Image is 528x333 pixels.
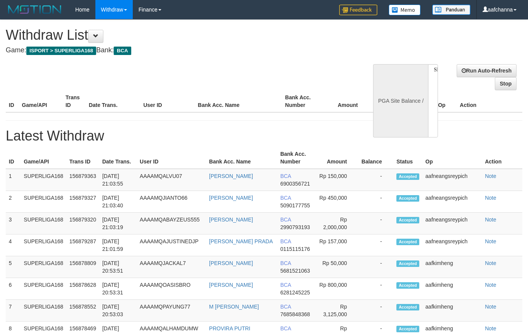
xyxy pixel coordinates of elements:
[314,147,359,169] th: Amount
[396,217,419,223] span: Accepted
[422,213,482,234] td: aafneangsreypich
[359,278,394,300] td: -
[137,278,206,300] td: AAAAMQOASISBRO
[6,147,21,169] th: ID
[314,169,359,191] td: Rp 150,000
[280,224,310,230] span: 2990793193
[63,91,86,112] th: Trans ID
[21,278,66,300] td: SUPERLIGA168
[21,169,66,191] td: SUPERLIGA168
[6,4,64,15] img: MOTION_logo.png
[359,213,394,234] td: -
[482,147,522,169] th: Action
[485,304,496,310] a: Note
[485,195,496,201] a: Note
[314,256,359,278] td: Rp 50,000
[435,91,457,112] th: Op
[19,91,62,112] th: Game/API
[6,191,21,213] td: 2
[140,91,195,112] th: User ID
[280,246,310,252] span: 0115115176
[66,278,99,300] td: 156878628
[137,169,206,191] td: AAAAMQALVU07
[6,27,344,43] h1: Withdraw List
[280,268,310,274] span: 5681521063
[280,282,291,288] span: BCA
[137,191,206,213] td: AAAAMQJIANTO66
[280,325,291,331] span: BCA
[21,300,66,322] td: SUPERLIGA168
[422,169,482,191] td: aafneangsreypich
[99,213,137,234] td: [DATE] 21:03:19
[6,169,21,191] td: 1
[389,5,421,15] img: Button%20Memo.svg
[99,191,137,213] td: [DATE] 21:03:40
[422,300,482,322] td: aafkimheng
[280,195,291,201] span: BCA
[137,256,206,278] td: AAAAMQJACKAL7
[66,147,99,169] th: Trans ID
[393,147,422,169] th: Status
[485,325,496,331] a: Note
[432,5,470,15] img: panduan.png
[457,64,517,77] a: Run Auto-Refresh
[359,256,394,278] td: -
[314,191,359,213] td: Rp 450,000
[137,300,206,322] td: AAAAMQPAYUNG77
[396,304,419,310] span: Accepted
[209,304,259,310] a: M [PERSON_NAME]
[99,147,137,169] th: Date Trans.
[359,169,394,191] td: -
[457,91,522,112] th: Action
[6,128,522,144] h1: Latest Withdraw
[396,239,419,245] span: Accepted
[206,147,277,169] th: Bank Acc. Name
[209,260,253,266] a: [PERSON_NAME]
[66,213,99,234] td: 156879320
[396,260,419,267] span: Accepted
[6,47,344,54] h4: Game: Bank:
[277,147,314,169] th: Bank Acc. Number
[209,195,253,201] a: [PERSON_NAME]
[6,234,21,256] td: 4
[66,256,99,278] td: 156878809
[339,5,377,15] img: Feedback.jpg
[209,173,253,179] a: [PERSON_NAME]
[6,213,21,234] td: 3
[422,147,482,169] th: Op
[485,173,496,179] a: Note
[326,91,369,112] th: Amount
[422,234,482,256] td: aafneangsreypich
[21,234,66,256] td: SUPERLIGA168
[66,169,99,191] td: 156879363
[26,47,96,55] span: ISPORT > SUPERLIGA168
[280,311,310,317] span: 7685848368
[373,64,428,137] div: PGA Site Balance /
[6,91,19,112] th: ID
[99,256,137,278] td: [DATE] 20:53:51
[195,91,282,112] th: Bank Acc. Name
[86,91,140,112] th: Date Trans.
[137,213,206,234] td: AAAAMQABAYZEUS555
[280,260,291,266] span: BCA
[99,278,137,300] td: [DATE] 20:53:31
[21,147,66,169] th: Game/API
[209,282,253,288] a: [PERSON_NAME]
[137,234,206,256] td: AAAAMQAJUSTINEDJP
[314,213,359,234] td: Rp 2,000,000
[282,91,325,112] th: Bank Acc. Number
[485,260,496,266] a: Note
[66,300,99,322] td: 156878552
[314,278,359,300] td: Rp 800,000
[114,47,131,55] span: BCA
[280,304,291,310] span: BCA
[209,217,253,223] a: [PERSON_NAME]
[6,300,21,322] td: 7
[422,278,482,300] td: aafkimheng
[485,238,496,244] a: Note
[280,289,310,296] span: 6281245225
[485,217,496,223] a: Note
[280,238,291,244] span: BCA
[66,191,99,213] td: 156879327
[495,77,517,90] a: Stop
